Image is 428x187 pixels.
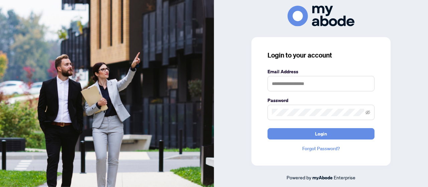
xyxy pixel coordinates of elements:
label: Password [267,97,374,104]
a: myAbode [312,174,333,181]
h3: Login to your account [267,51,374,60]
span: Enterprise [334,174,355,180]
label: Email Address [267,68,374,75]
span: Login [315,128,327,139]
a: Forgot Password? [267,145,374,152]
button: Login [267,128,374,139]
span: eye-invisible [365,110,370,115]
span: Powered by [287,174,311,180]
img: ma-logo [288,6,354,26]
